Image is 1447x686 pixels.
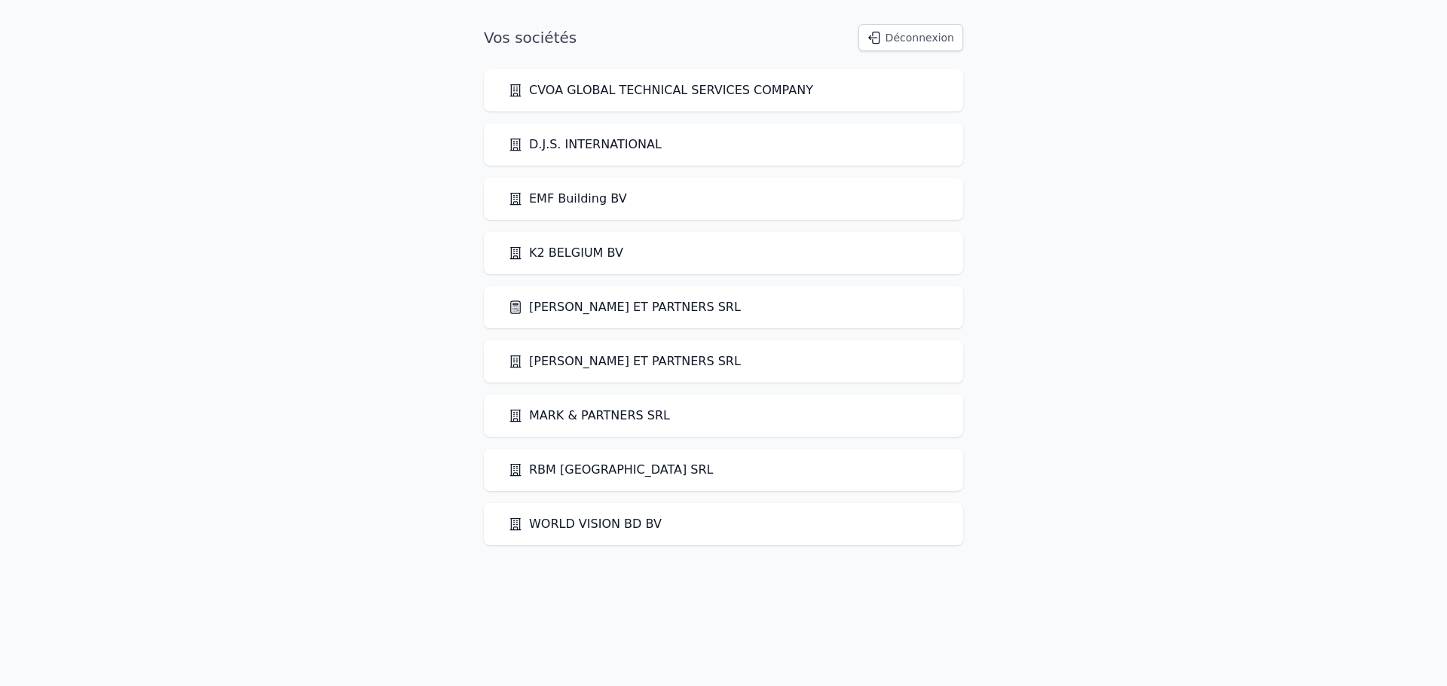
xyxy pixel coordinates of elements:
[508,352,741,370] a: [PERSON_NAME] ET PARTNERS SRL
[858,24,963,51] button: Déconnexion
[484,27,577,48] h1: Vos sociétés
[508,190,627,208] a: EMF Building BV
[508,81,813,99] a: CVOA GLOBAL TECHNICAL SERVICES COMPANY
[508,136,662,154] a: D.J.S. INTERNATIONAL
[508,461,713,479] a: RBM [GEOGRAPHIC_DATA] SRL
[508,244,623,262] a: K2 BELGIUM BV
[508,298,741,316] a: [PERSON_NAME] ET PARTNERS SRL
[508,407,670,425] a: MARK & PARTNERS SRL
[508,515,662,533] a: WORLD VISION BD BV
